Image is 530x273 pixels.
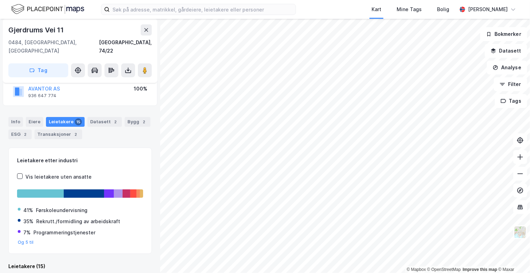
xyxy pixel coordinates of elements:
div: Mine Tags [397,5,422,14]
div: [GEOGRAPHIC_DATA], 74/22 [99,38,152,55]
div: 936 647 774 [28,93,56,99]
a: Mapbox [407,267,426,272]
iframe: Chat Widget [495,240,530,273]
button: Datasett [485,44,527,58]
div: 100% [134,85,147,93]
div: Førskoleundervisning [36,206,87,214]
input: Søk på adresse, matrikkel, gårdeiere, leietakere eller personer [110,4,296,15]
button: Tags [495,94,527,108]
div: 2 [22,131,29,138]
div: 15 [75,118,82,125]
div: Leietakere [46,117,85,127]
div: 41% [23,206,33,214]
button: Filter [494,77,527,91]
div: Programmeringstjenester [33,228,95,237]
a: Improve this map [463,267,497,272]
a: OpenStreetMap [427,267,461,272]
div: Leietakere etter industri [17,156,143,165]
div: Bolig [437,5,449,14]
div: 0484, [GEOGRAPHIC_DATA], [GEOGRAPHIC_DATA] [8,38,99,55]
div: 7% [23,228,31,237]
div: 2 [141,118,148,125]
button: Bokmerker [480,27,527,41]
div: Rekrutt./formidling av arbeidskraft [36,217,120,226]
div: 2 [72,131,79,138]
img: logo.f888ab2527a4732fd821a326f86c7f29.svg [11,3,84,15]
div: Eiere [26,117,43,127]
div: Datasett [87,117,122,127]
div: Bygg [125,117,150,127]
div: 35% [23,217,33,226]
div: [PERSON_NAME] [468,5,508,14]
div: Kart [372,5,381,14]
div: Vis leietakere uten ansatte [25,173,92,181]
div: 2 [112,118,119,125]
button: Analyse [487,61,527,75]
img: Z [514,226,527,239]
div: Gjerdrums Vei 11 [8,24,65,36]
button: Tag [8,63,68,77]
div: Leietakere (15) [8,262,152,271]
div: ESG [8,130,32,139]
div: Transaksjoner [34,130,82,139]
button: Og 5 til [18,240,34,245]
div: Info [8,117,23,127]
